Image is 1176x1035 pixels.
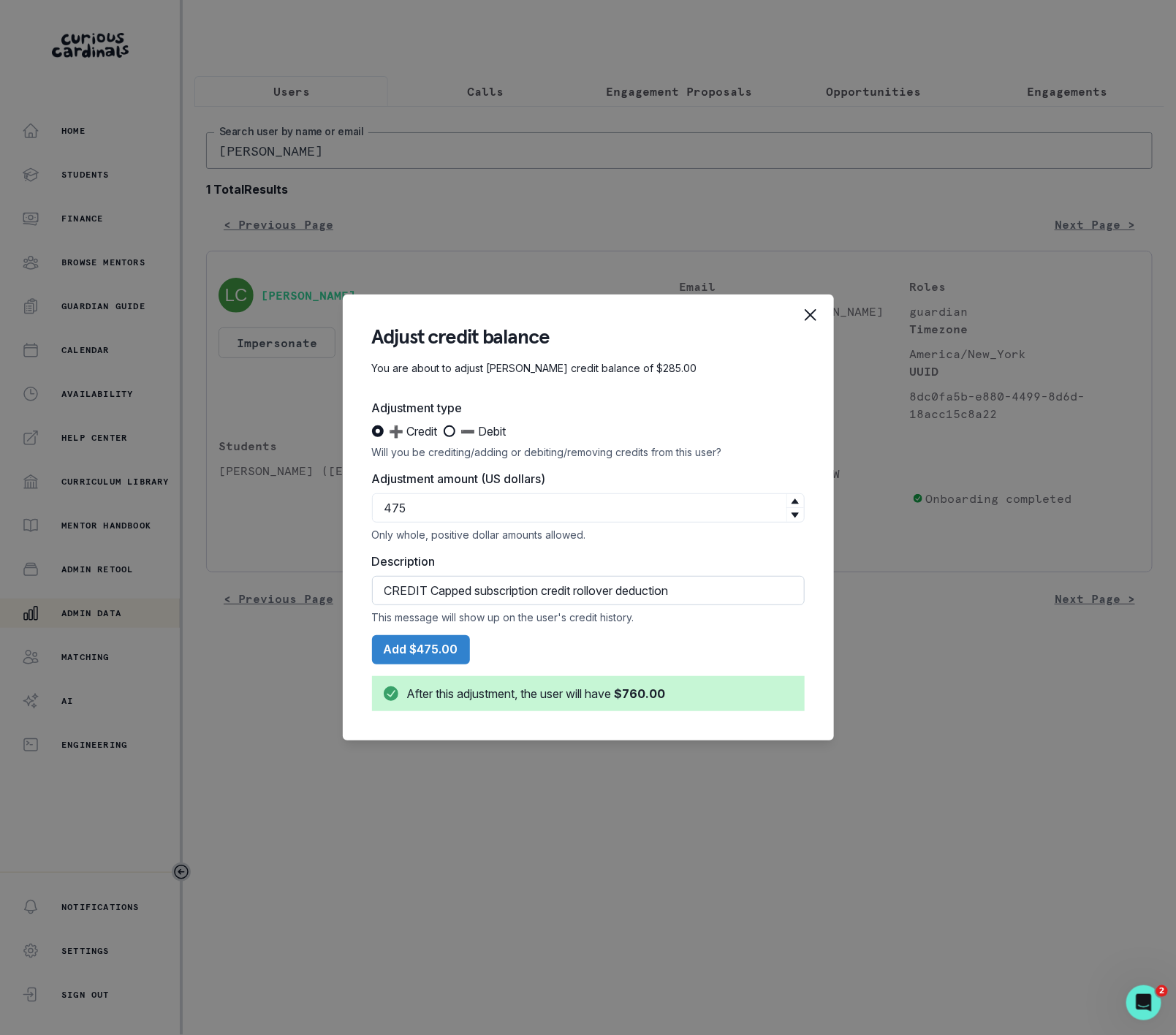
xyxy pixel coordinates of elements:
[372,528,805,541] div: Only whole, positive dollar amounts allowed.
[615,686,666,701] b: $760.00
[461,422,507,440] span: ➖ Debit
[372,611,805,623] div: This message will show up on the user's credit history.
[372,324,805,349] header: Adjust credit balance
[372,399,796,417] label: Adjustment type
[372,635,470,664] button: Add $475.00
[372,553,796,570] label: Description
[407,685,666,702] div: After this adjustment, the user will have
[390,422,438,440] span: ➕ Credit
[372,361,805,376] p: You are about to adjust [PERSON_NAME] credit balance of $285.00
[372,446,805,458] div: Will you be crediting/adding or debiting/removing credits from this user?
[372,470,796,488] label: Adjustment amount (US dollars)
[1156,985,1168,997] span: 2
[1126,985,1161,1020] iframe: Intercom live chat
[796,300,825,330] button: Close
